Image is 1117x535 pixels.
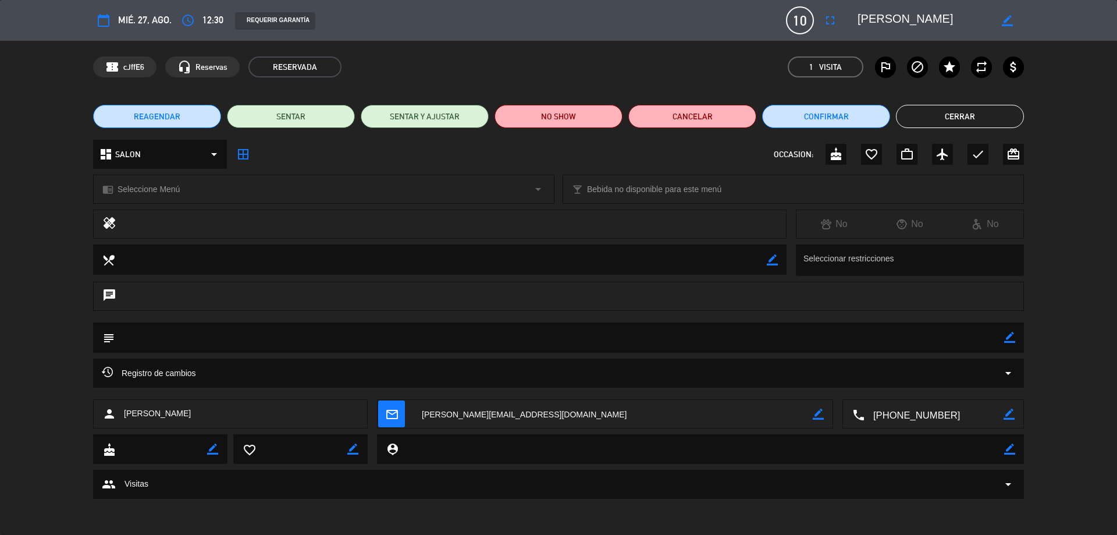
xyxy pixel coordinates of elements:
[531,182,545,196] i: arrow_drop_down
[102,443,115,456] i: cake
[105,60,119,74] span: confirmation_number
[935,147,949,161] i: airplanemode_active
[361,105,489,128] button: SENTAR Y AJUSTAR
[102,253,115,266] i: local_dining
[99,147,113,161] i: dashboard
[207,444,218,455] i: border_color
[820,10,841,31] button: fullscreen
[118,12,172,28] span: mié. 27, ago.
[1001,477,1015,491] span: arrow_drop_down
[819,61,842,74] em: Visita
[207,147,221,161] i: arrow_drop_down
[910,60,924,74] i: block
[1006,147,1020,161] i: card_giftcard
[628,105,756,128] button: Cancelar
[852,408,865,421] i: local_phone
[385,408,398,420] i: mail_outline
[809,61,813,74] span: 1
[971,147,985,161] i: check
[115,148,141,161] span: SALON
[243,443,255,456] i: favorite_border
[134,111,180,123] span: REAGENDAR
[93,10,114,31] button: calendar_today
[93,105,221,128] button: REAGENDAR
[948,217,1023,232] div: No
[865,147,878,161] i: favorite_border
[118,183,180,196] span: Seleccione Menú
[813,409,824,420] i: border_color
[572,184,583,195] i: local_bar
[97,13,111,27] i: calendar_today
[796,217,872,232] div: No
[587,183,721,196] span: Bebida no disponible para este menú
[102,477,116,491] span: group
[823,13,837,27] i: fullscreen
[1004,444,1015,455] i: border_color
[386,442,399,455] i: person_pin
[1004,332,1015,343] i: border_color
[177,10,198,31] button: access_time
[248,56,341,77] span: RESERVADA
[1002,15,1013,26] i: border_color
[124,407,191,420] span: [PERSON_NAME]
[102,184,113,195] i: chrome_reader_mode
[102,216,116,232] i: healing
[878,60,892,74] i: outlined_flag
[767,254,778,265] i: border_color
[102,407,116,421] i: person
[102,366,196,380] span: Registro de cambios
[236,147,250,161] i: border_all
[762,105,890,128] button: Confirmar
[786,6,814,34] span: 10
[102,288,116,304] i: chat
[235,12,315,30] div: REQUERIR GARANTÍA
[896,105,1024,128] button: Cerrar
[829,147,843,161] i: cake
[495,105,622,128] button: NO SHOW
[974,60,988,74] i: repeat
[177,60,191,74] i: headset_mic
[1006,60,1020,74] i: attach_money
[347,444,358,455] i: border_color
[1001,366,1015,380] i: arrow_drop_down
[900,147,914,161] i: work_outline
[227,105,355,128] button: SENTAR
[123,61,144,74] span: cJffE6
[942,60,956,74] i: star
[195,61,227,74] span: Reservas
[774,148,813,161] span: OCCASION:
[872,217,948,232] div: No
[124,477,148,491] span: Visitas
[1004,409,1015,420] i: border_color
[202,12,223,28] span: 12:30
[102,331,115,344] i: subject
[181,13,195,27] i: access_time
